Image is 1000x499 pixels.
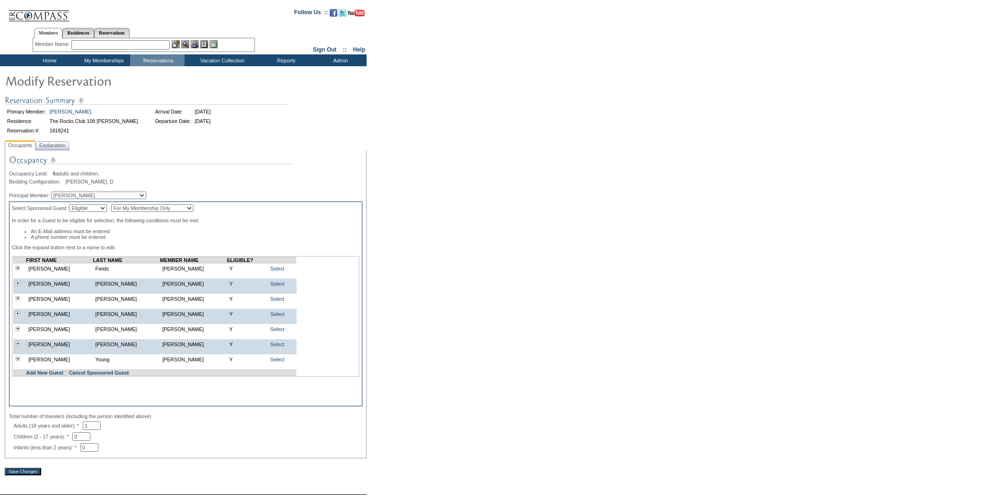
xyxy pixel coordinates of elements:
[21,54,76,66] td: Home
[48,117,140,125] td: The Rocks Club 109 [PERSON_NAME]
[227,294,265,304] td: Y
[9,193,50,198] span: Principal Member:
[5,71,194,90] img: Modify Reservation
[227,309,265,319] td: Y
[16,296,20,300] img: plus.gif
[160,339,227,350] td: [PERSON_NAME]
[16,357,20,361] img: plus.gif
[5,95,289,106] img: Reservation Summary
[93,279,160,289] td: [PERSON_NAME]
[348,12,365,18] a: Subscribe to our YouTube Channel
[31,228,360,234] li: An E-Mail address must be entered
[227,279,265,289] td: Y
[50,109,91,114] a: [PERSON_NAME]
[9,154,293,171] img: Occupancy
[53,171,56,176] span: 6
[37,140,68,150] span: Explanation
[9,413,362,419] div: Total number of travelers (including the person identified above)
[270,296,284,302] a: Select
[160,309,227,319] td: [PERSON_NAME]
[34,28,63,38] a: Members
[312,54,367,66] td: Admin
[26,279,93,289] td: [PERSON_NAME]
[227,263,265,274] td: Y
[227,354,265,365] td: Y
[210,40,218,48] img: b_calculator.gif
[93,257,160,263] td: LAST NAME
[6,107,47,116] td: Primary Member:
[227,339,265,350] td: Y
[227,324,265,334] td: Y
[339,9,346,17] img: Follow us on Twitter
[339,12,346,18] a: Follow us on Twitter
[6,117,47,125] td: Residence:
[26,294,93,304] td: [PERSON_NAME]
[26,263,93,274] td: [PERSON_NAME]
[348,9,365,17] img: Subscribe to our YouTube Channel
[270,341,284,347] a: Select
[193,117,212,125] td: [DATE]
[94,28,130,38] a: Reservations
[26,324,93,334] td: [PERSON_NAME]
[193,107,212,116] td: [DATE]
[160,279,227,289] td: [PERSON_NAME]
[9,179,64,184] span: Bedding Configuration:
[14,445,80,450] span: Infants (less than 2 years): *
[48,126,140,135] td: 1818241
[26,257,93,263] td: FIRST NAME
[16,341,20,346] img: plus.gif
[26,370,63,376] a: Add New Guest
[270,357,284,362] a: Select
[294,8,328,19] td: Follow Us ::
[6,140,34,150] span: Occupants
[26,354,93,365] td: [PERSON_NAME]
[160,324,227,334] td: [PERSON_NAME]
[8,2,70,22] img: Compass Home
[313,46,336,53] a: Sign Out
[154,117,193,125] td: Departure Date:
[76,54,130,66] td: My Memberships
[26,339,93,350] td: [PERSON_NAME]
[181,40,189,48] img: View
[160,263,227,274] td: [PERSON_NAME]
[35,40,71,48] div: Member Name:
[191,40,199,48] img: Impersonate
[160,257,227,263] td: MEMBER NAME
[93,294,160,304] td: [PERSON_NAME]
[16,281,20,285] img: plus.gif
[14,434,72,439] span: Children (2 - 17 years): *
[5,468,41,475] input: Save Changes
[69,370,129,376] a: Cancel Sponsored Guest
[160,354,227,365] td: [PERSON_NAME]
[343,46,347,53] span: ::
[200,40,208,48] img: Reservations
[16,311,20,315] img: plus.gif
[270,326,284,332] a: Select
[62,28,94,38] a: Residences
[9,201,362,406] div: Select Sponsored Guest : In order for a Guest to be eligible for selection, the following conditi...
[9,171,52,176] span: Occupancy Limit:
[93,354,160,365] td: Young
[130,54,184,66] td: Reservations
[16,266,20,270] img: plus.gif
[6,126,47,135] td: Reservation #:
[258,54,312,66] td: Reports
[330,9,337,17] img: Become our fan on Facebook
[172,40,180,48] img: b_edit.gif
[93,309,160,319] td: [PERSON_NAME]
[154,107,193,116] td: Arrival Date:
[93,263,160,274] td: Fields
[14,423,83,429] span: Adults (18 years and older): *
[26,309,93,319] td: [PERSON_NAME]
[93,324,160,334] td: [PERSON_NAME]
[31,234,360,240] li: A phone number must be entered
[227,257,265,263] td: ELIGIBLE?
[184,54,258,66] td: Vacation Collection
[65,179,113,184] span: [PERSON_NAME], D
[9,171,362,176] div: adults and children.
[353,46,365,53] a: Help
[270,266,284,271] a: Select
[16,326,20,331] img: plus.gif
[270,311,284,317] a: Select
[160,294,227,304] td: [PERSON_NAME]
